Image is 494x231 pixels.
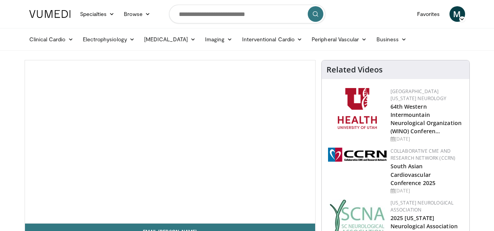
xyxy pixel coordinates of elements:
img: VuMedi Logo [29,10,71,18]
a: M [449,6,465,22]
a: South Asian Cardiovascular Conference 2025 [391,162,436,186]
h4: Related Videos [326,65,383,74]
div: [DATE] [391,187,463,194]
div: [DATE] [391,136,463,143]
a: Collaborative CME and Research Network (CCRN) [391,148,456,161]
a: 64th Western Intermountain Neurological Organization (WINO) Conferen… [391,103,462,135]
video-js: Video Player [25,60,315,224]
a: [GEOGRAPHIC_DATA][US_STATE] Neurology [391,88,446,102]
input: Search topics, interventions [169,5,325,23]
a: Electrophysiology [78,32,139,47]
a: Specialties [75,6,119,22]
a: [MEDICAL_DATA] [139,32,200,47]
a: Business [372,32,412,47]
a: Browse [119,6,155,22]
img: f6362829-b0a3-407d-a044-59546adfd345.png.150x105_q85_autocrop_double_scale_upscale_version-0.2.png [338,88,377,129]
a: Clinical Cardio [25,32,78,47]
a: Favorites [412,6,445,22]
a: Peripheral Vascular [307,32,371,47]
a: [US_STATE] Neurological Association [391,199,454,213]
a: Interventional Cardio [237,32,307,47]
img: a04ee3ba-8487-4636-b0fb-5e8d268f3737.png.150x105_q85_autocrop_double_scale_upscale_version-0.2.png [328,148,387,162]
a: Imaging [200,32,237,47]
